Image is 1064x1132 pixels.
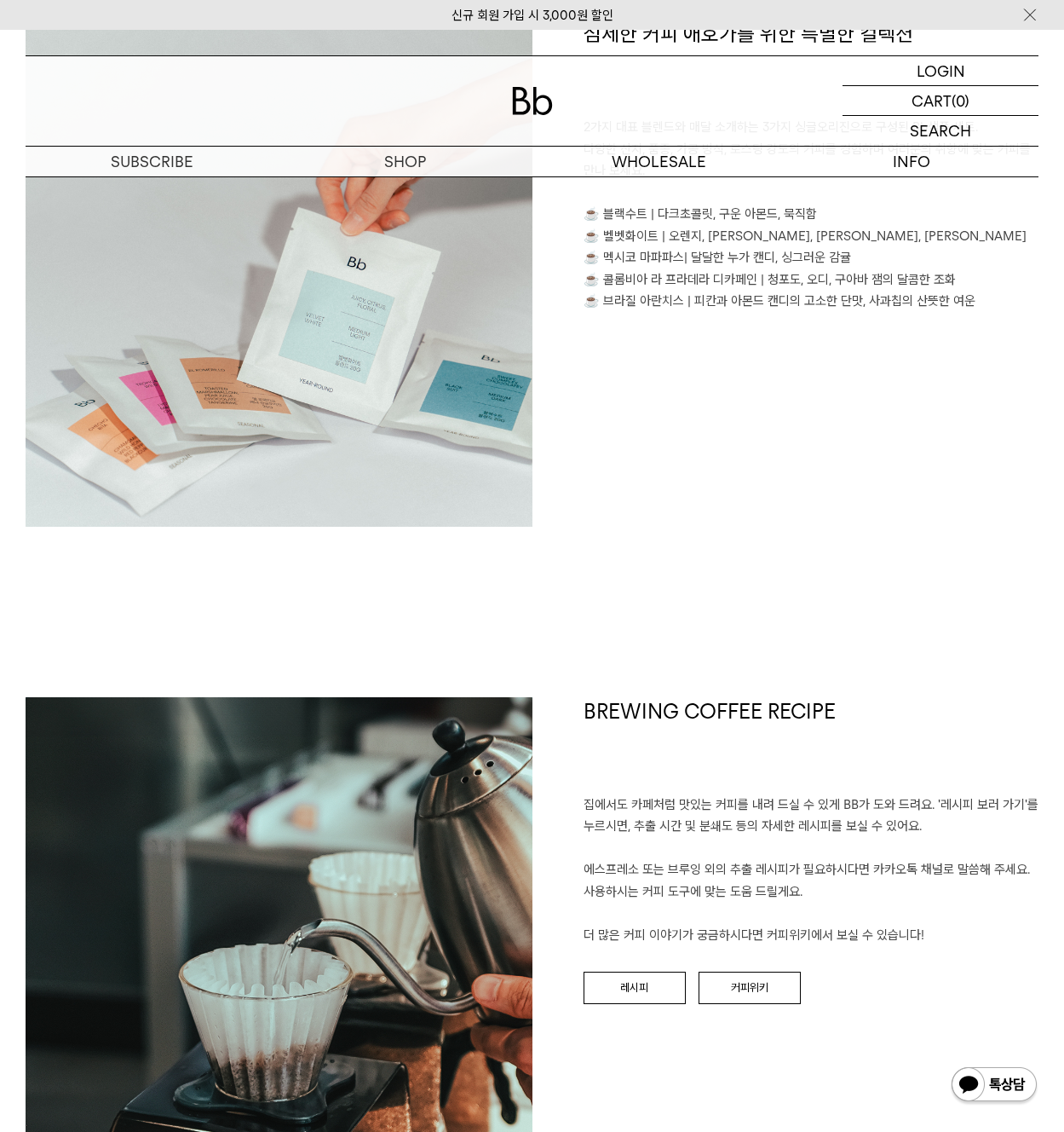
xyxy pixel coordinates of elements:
[843,86,1038,116] a: CART (0)
[584,697,1039,794] h1: BREWING COFFEE RECIPE
[279,147,532,176] a: SHOP
[451,8,613,23] a: 신규 회원 가입 시 3,000원 할인
[785,147,1038,176] p: INFO
[950,1066,1038,1106] img: 카카오톡 채널 1:1 채팅 버튼
[584,794,1039,947] p: 집에서도 카페처럼 맛있는 커피를 내려 드실 ﻿수 있게 BB가 도와 드려요. '레시피 보러 가기'를 누르시면, 추출 시간 및 분쇄도 등의 자세한 레시피를 보실 수 있어요. 에스...
[910,116,971,146] p: SEARCH
[512,87,553,115] img: 로고
[532,147,785,176] p: WHOLESALE
[843,56,1038,86] a: LOGIN
[584,117,1039,313] p: 2가지 대표 블렌드와 매달 소개하는 3가지 싱글오리진으로 구성된 Bb샘플 세트. 다양한 산지, 품종, 가공 방식, 로스팅 강도의 커피를 경험하며 여러분의 취향에 맞는 커피를 ...
[584,972,686,1004] a: 레시피
[912,86,952,115] p: CART
[26,20,532,527] img: 9adb5e12f2bcce1c87343d9b8e3d472a_223056.jpg
[26,147,279,176] a: SUBSCRIBE
[952,86,969,115] p: (0)
[917,56,965,85] p: LOGIN
[699,972,801,1004] a: 커피위키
